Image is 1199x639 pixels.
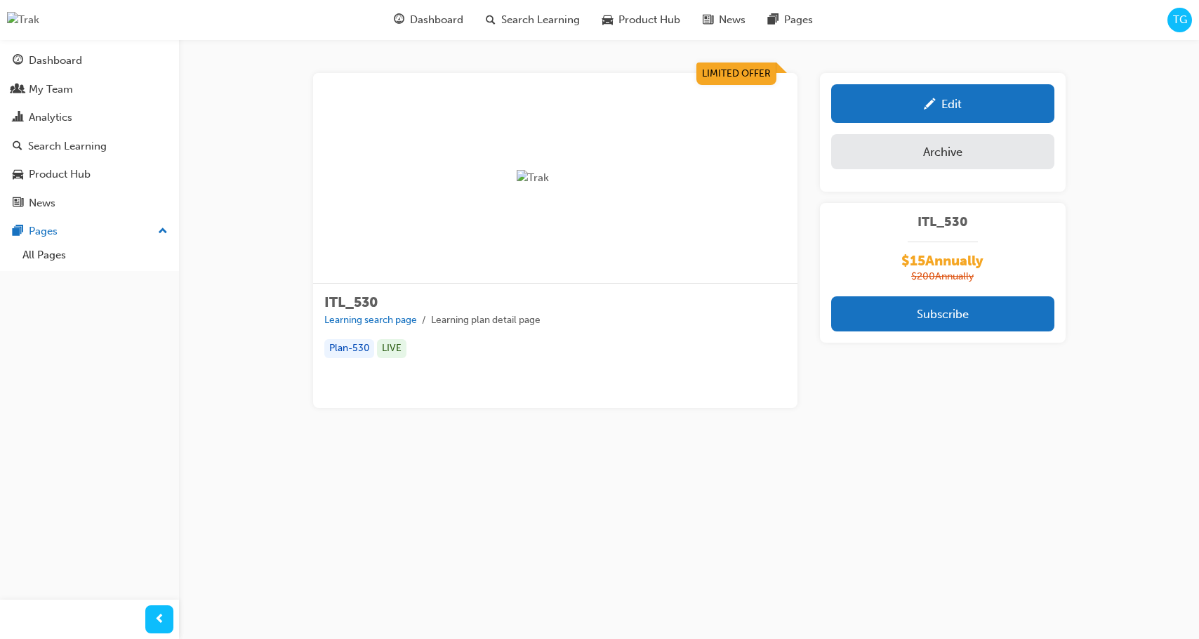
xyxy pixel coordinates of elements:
span: Product Hub [618,12,680,28]
div: My Team [29,81,73,98]
span: News [719,12,746,28]
div: Dashboard [29,53,82,69]
button: TG [1167,8,1192,32]
div: Plan-530 [324,339,374,358]
span: car-icon [13,169,23,181]
span: $ 200 Annually [911,269,974,285]
div: Edit [941,97,962,111]
div: Pages [29,223,58,239]
button: Archive [831,134,1054,169]
a: Learning search page [324,314,417,326]
a: news-iconNews [691,6,757,34]
span: prev-icon [154,611,165,628]
span: guage-icon [394,11,404,29]
div: Archive [923,145,962,159]
span: Pages [784,12,813,28]
a: search-iconSearch Learning [475,6,591,34]
a: My Team [6,77,173,103]
a: Search Learning [6,133,173,159]
a: All Pages [17,244,173,266]
span: people-icon [13,84,23,96]
a: guage-iconDashboard [383,6,475,34]
span: search-icon [486,11,496,29]
button: Pages [6,218,173,244]
a: Analytics [6,105,173,131]
img: Trak [7,12,39,28]
button: Subscribe [831,296,1054,331]
span: search-icon [13,140,22,153]
span: Search Learning [501,12,580,28]
span: car-icon [602,11,613,29]
span: news-icon [13,197,23,210]
span: Limited Offer [702,67,771,79]
img: Trak [517,170,594,186]
a: Dashboard [6,48,173,74]
span: guage-icon [13,55,23,67]
span: pages-icon [768,11,779,29]
span: $ 15 Annually [901,253,983,270]
span: ITL_530 [831,214,1054,230]
div: Search Learning [28,138,107,154]
span: ITL_530 [324,294,378,310]
span: chart-icon [13,112,23,124]
div: Analytics [29,110,72,126]
span: pages-icon [13,225,23,238]
div: LIVE [377,339,406,358]
button: DashboardMy TeamAnalyticsSearch LearningProduct HubNews [6,45,173,218]
a: News [6,190,173,216]
span: up-icon [158,223,168,241]
div: Product Hub [29,166,91,183]
div: News [29,195,55,211]
span: TG [1173,12,1187,28]
a: car-iconProduct Hub [591,6,691,34]
li: Learning plan detail page [431,312,541,329]
a: Edit [831,84,1054,123]
span: pencil-icon [924,98,936,112]
a: Product Hub [6,162,173,187]
a: pages-iconPages [757,6,824,34]
span: news-icon [703,11,713,29]
span: Dashboard [410,12,463,28]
